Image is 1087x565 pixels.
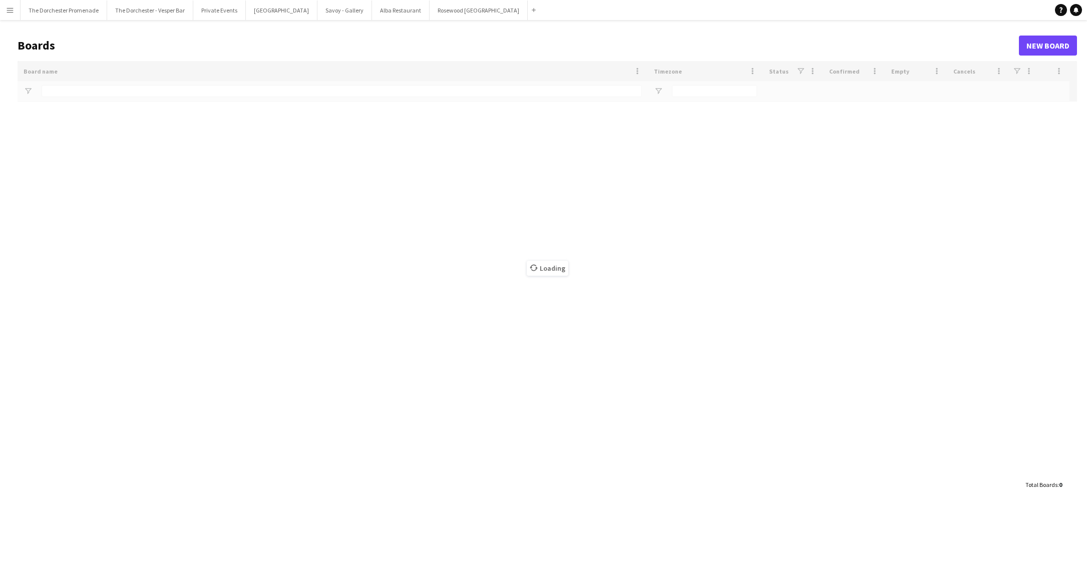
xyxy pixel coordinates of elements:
button: [GEOGRAPHIC_DATA] [246,1,317,20]
div: : [1025,475,1062,494]
span: Total Boards [1025,481,1057,488]
button: Rosewood [GEOGRAPHIC_DATA] [430,1,528,20]
span: Loading [527,261,568,276]
h1: Boards [18,38,1019,53]
span: 0 [1059,481,1062,488]
button: The Dorchester Promenade [21,1,107,20]
a: New Board [1019,36,1077,56]
button: Savoy - Gallery [317,1,372,20]
button: The Dorchester - Vesper Bar [107,1,193,20]
button: Alba Restaurant [372,1,430,20]
button: Private Events [193,1,246,20]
